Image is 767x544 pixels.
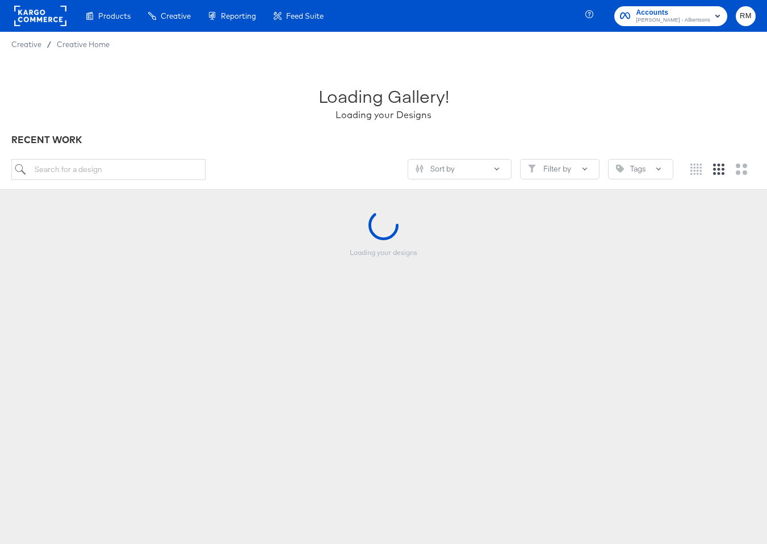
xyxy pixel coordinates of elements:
[636,7,710,19] span: Accounts
[736,6,756,26] button: RM
[528,165,536,173] svg: Filter
[318,84,449,108] div: Loading Gallery!
[327,248,441,324] div: Loading your designs
[11,40,41,49] span: Creative
[41,40,57,49] span: /
[98,11,131,20] span: Products
[736,164,747,175] svg: Large grid
[11,133,756,147] div: RECENT WORK
[608,159,673,179] button: TagTags
[336,108,431,122] div: Loading your Designs
[740,10,751,23] span: RM
[520,159,600,179] button: FilterFilter by
[690,164,702,175] svg: Small grid
[161,11,191,20] span: Creative
[57,40,110,49] a: Creative Home
[286,11,324,20] span: Feed Suite
[11,159,206,180] input: Search for a design
[614,6,727,26] button: Accounts[PERSON_NAME] - Albertsons
[416,165,424,173] svg: Sliders
[616,165,624,173] svg: Tag
[221,11,256,20] span: Reporting
[713,164,724,175] svg: Medium grid
[636,16,710,25] span: [PERSON_NAME] - Albertsons
[408,159,512,179] button: SlidersSort by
